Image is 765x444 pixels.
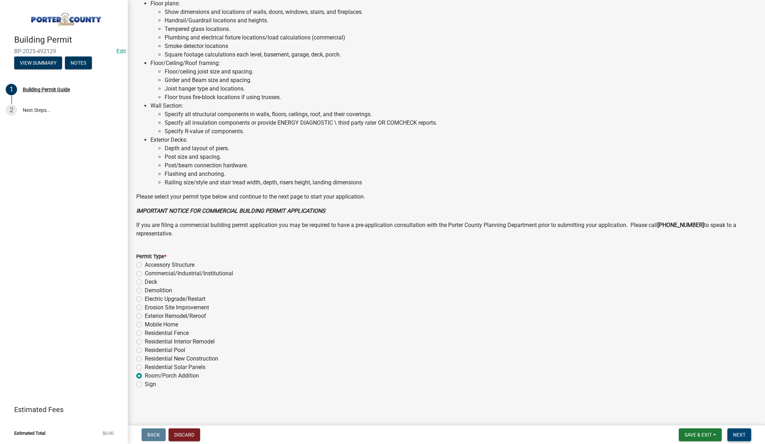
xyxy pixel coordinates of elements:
span: $0.00 [103,431,114,435]
a: Edit [116,48,126,55]
li: Smoke detector locations [165,42,756,50]
li: Specify all structural components in walls, floors, ceilings, roof, and their coverings. [165,110,756,119]
label: Commercial/Industrial/Institutional [145,269,233,278]
wm-modal-confirm: Edit Application Number [116,48,126,55]
strong: [PHONE_NUMBER] [657,222,704,228]
li: Floor truss fire-block locations if using trusses. [165,93,756,102]
img: Porter County, Indiana [14,7,116,27]
button: Back [142,428,166,441]
li: Flashing and anchoring. [165,170,756,178]
label: Permit Type [136,254,166,259]
li: Square footage calculations each level, basement, garage, deck, porch. [165,50,756,59]
li: Exterior Decks: [150,136,756,187]
label: Residential Interior Remodel [145,337,215,346]
h4: Building Permit [14,35,122,45]
li: Specify R-value of components. [165,127,756,136]
button: Save & Exit [679,428,722,441]
span: Estimated Total [14,431,45,435]
strong: IMPORTANT NOTICE FOR COMMERCIAL BUILDING PERMIT APPLICATIONS [136,207,325,214]
li: Post size and spacing. [165,153,756,161]
span: Save & Exit [684,432,712,438]
label: Residential Solar Panels [145,363,205,372]
span: Next [733,432,745,438]
button: View Summary [14,56,62,69]
div: 1 [6,84,17,95]
li: Tempered glass locations. [165,25,756,33]
li: Railing size/style and stair tread width, depth, risers height, landing dimensions [165,178,756,187]
label: Electric Upgrade/Restart [145,295,205,303]
label: Sign [145,380,156,389]
div: Building Permit Guide [23,87,70,92]
li: Depth and layout of piers. [165,144,756,153]
button: Next [727,428,751,441]
label: Deck [145,278,157,286]
span: BP-2025-492129 [14,48,114,55]
li: Floor/ceiling joist size and spacing. [165,67,756,76]
li: Plumbing and electrical fixture locations/load calculations (commercial) [165,33,756,42]
wm-modal-confirm: Summary [14,60,62,66]
button: Discard [169,428,200,441]
label: Accessory Structure [145,261,194,269]
li: Joist hanger type and locations. [165,85,756,93]
li: Handrail/Guardrail locations and heights. [165,16,756,25]
label: Mobile Home [145,320,178,329]
label: Erosion Site Improvement [145,303,209,312]
li: Floor/Ceiling/Roof framing: [150,59,756,102]
label: Residential New Construction [145,354,218,363]
label: Residential Pool [145,346,185,354]
button: Notes [65,56,92,69]
p: Please select your permit type below and continue to the next page to start your application. [136,193,756,201]
label: Demolition [145,286,172,295]
label: Room/Porch Addition [145,372,199,380]
p: If you are filing a commercial building permit application you may be required to have a pre-appl... [136,221,756,238]
a: Estimated Fees [6,402,116,417]
div: 2 [6,104,17,116]
li: Post/beam connection hardware. [165,161,756,170]
li: Show dimensions and locations of walls, doors, windows, stairs, and fireplaces. [165,8,756,16]
li: Girder and Beam size and spacing. [165,76,756,85]
span: Back [147,432,160,438]
wm-modal-confirm: Notes [65,60,92,66]
label: Residential Fence [145,329,189,337]
li: Wall Section: [150,102,756,136]
label: Exterior Remodel/Reroof [145,312,206,320]
li: Specify all insulation components or provide ENERGY DIAGNOSTIC \ third party rater OR COMCHECK re... [165,119,756,127]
